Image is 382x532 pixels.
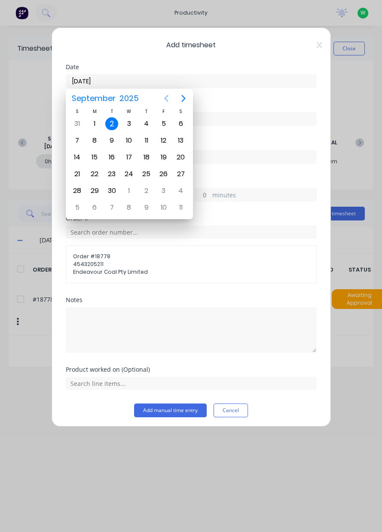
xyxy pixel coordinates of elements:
[73,260,309,268] span: 4543205211
[174,117,187,130] div: Saturday, September 6, 2025
[105,117,118,130] div: Tuesday, September 2, 2025
[140,168,153,180] div: Thursday, September 25, 2025
[157,168,170,180] div: Friday, September 26, 2025
[105,168,118,180] div: Tuesday, September 23, 2025
[71,184,84,197] div: Sunday, September 28, 2025
[122,117,135,130] div: Wednesday, September 3, 2025
[157,134,170,147] div: Friday, September 12, 2025
[66,367,317,373] div: Product worked on (Optional)
[214,404,248,417] button: Cancel
[157,184,170,197] div: Friday, October 3, 2025
[66,226,317,238] input: Search order number...
[73,253,309,260] span: Order # 18778
[88,134,101,147] div: Monday, September 8, 2025
[105,184,118,197] div: Tuesday, September 30, 2025
[88,117,101,130] div: Monday, September 1, 2025
[122,134,135,147] div: Wednesday, September 10, 2025
[155,108,172,115] div: F
[174,168,187,180] div: Saturday, September 27, 2025
[105,134,118,147] div: Tuesday, September 9, 2025
[134,404,207,417] button: Add manual time entry
[174,201,187,214] div: Saturday, October 11, 2025
[122,168,135,180] div: Wednesday, September 24, 2025
[66,64,317,70] div: Date
[71,168,84,180] div: Sunday, September 21, 2025
[105,201,118,214] div: Tuesday, October 7, 2025
[140,184,153,197] div: Thursday, October 2, 2025
[158,90,175,107] button: Previous page
[122,184,135,197] div: Wednesday, October 1, 2025
[195,188,210,201] input: 0
[140,201,153,214] div: Thursday, October 9, 2025
[66,215,317,221] div: Order #
[86,108,103,115] div: M
[73,268,309,276] span: Endeavour Coal Pty Limited
[71,117,84,130] div: Sunday, August 31, 2025
[122,201,135,214] div: Wednesday, October 8, 2025
[157,151,170,164] div: Friday, September 19, 2025
[71,201,84,214] div: Sunday, October 5, 2025
[140,117,153,130] div: Thursday, September 4, 2025
[120,108,138,115] div: W
[174,134,187,147] div: Saturday, September 13, 2025
[122,151,135,164] div: Wednesday, September 17, 2025
[88,168,101,180] div: Monday, September 22, 2025
[88,151,101,164] div: Monday, September 15, 2025
[174,151,187,164] div: Saturday, September 20, 2025
[69,108,86,115] div: S
[140,134,153,147] div: Thursday, September 11, 2025
[66,297,317,303] div: Notes
[103,108,120,115] div: T
[157,201,170,214] div: Friday, October 10, 2025
[88,184,101,197] div: Monday, September 29, 2025
[212,190,316,201] label: minutes
[172,108,189,115] div: S
[105,151,118,164] div: Tuesday, September 16, 2025
[140,151,153,164] div: Thursday, September 18, 2025
[66,377,317,390] input: Search line items...
[175,90,192,107] button: Next page
[174,184,187,197] div: Saturday, October 4, 2025
[157,117,170,130] div: Friday, September 5, 2025
[88,201,101,214] div: Monday, October 6, 2025
[67,91,144,106] button: September2025
[70,91,118,106] span: September
[71,134,84,147] div: Sunday, September 7, 2025
[118,91,141,106] span: 2025
[71,151,84,164] div: Sunday, September 14, 2025
[138,108,155,115] div: T
[66,40,317,50] span: Add timesheet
